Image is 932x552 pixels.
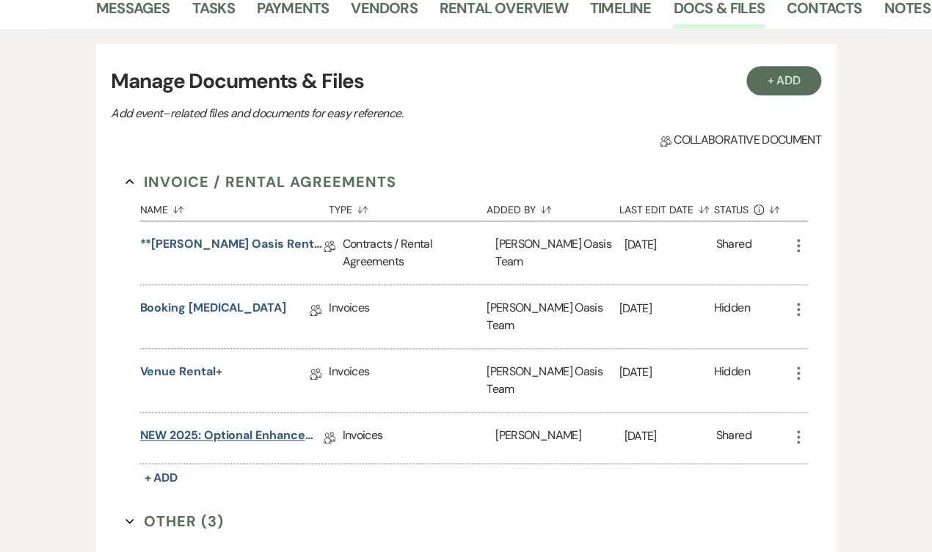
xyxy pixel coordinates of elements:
button: Other (3) [125,510,224,532]
h3: Manage Documents & Files [111,66,821,97]
button: + Add [140,468,183,488]
div: Contracts / Rental Agreements [343,221,496,284]
p: [DATE] [619,363,714,382]
span: Collaborative document [660,131,821,149]
p: [DATE] [624,427,716,446]
div: Hidden [713,299,749,334]
p: Add event–related files and documents for easy reference. [111,104,625,123]
div: [PERSON_NAME] Oasis Team [487,285,619,348]
div: [PERSON_NAME] [495,413,624,463]
div: [PERSON_NAME] Oasis Team [487,349,619,412]
button: Last Edit Date [619,193,714,221]
div: Invoices [329,285,487,348]
div: [PERSON_NAME] Oasis Team [495,221,624,284]
button: + Add [746,66,821,95]
button: Name [140,193,330,221]
a: Venue Rental+ [140,363,222,386]
p: [DATE] [619,299,714,318]
button: Invoice / Rental Agreements [125,171,396,193]
div: Shared [716,427,751,449]
button: Added By [487,193,619,221]
a: NEW 2025: Optional Enhancements + Information [140,427,324,449]
div: Shared [716,235,751,271]
span: Status [713,205,749,215]
div: Invoices [343,413,496,463]
a: **[PERSON_NAME] Oasis Rental Agreement** [140,235,324,258]
span: + Add [145,470,178,485]
a: Booking [MEDICAL_DATA] [140,299,286,322]
div: Invoices [329,349,487,412]
button: Status [713,193,789,221]
div: Hidden [713,363,749,398]
p: [DATE] [624,235,716,254]
button: Type [329,193,487,221]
